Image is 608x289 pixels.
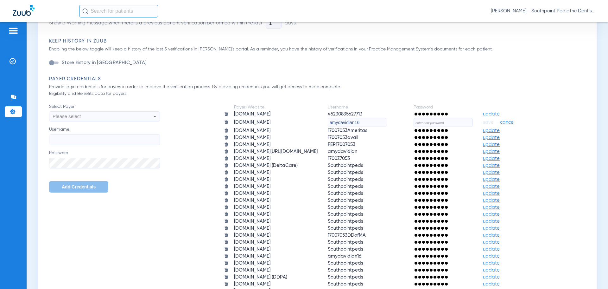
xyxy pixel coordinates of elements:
td: [DOMAIN_NAME] [229,218,322,225]
span: update [483,226,500,231]
img: trash.svg [224,142,229,147]
td: [DOMAIN_NAME] [229,197,322,204]
p: Enabling the below toggle will keep a history of the last 5 verifications in [PERSON_NAME]'s port... [49,46,589,53]
td: [DOMAIN_NAME] [229,232,322,239]
td: [DOMAIN_NAME] [229,128,322,134]
span: update [483,135,500,140]
img: trash.svg [224,170,229,175]
span: 17007053DDofMA [328,233,366,238]
span: update [483,177,500,182]
span: update [483,275,500,279]
p: Provide login credentials for payers in order to improve the verification process. By providing c... [49,84,346,97]
span: update [483,261,500,266]
span: update [483,112,500,116]
td: [DOMAIN_NAME] [229,141,322,148]
span: Southpointpeds [328,191,363,196]
td: [DOMAIN_NAME] [229,246,322,253]
span: update [483,254,500,259]
span: update [483,212,500,217]
img: trash.svg [224,261,229,266]
span: update [483,219,500,224]
td: [DOMAIN_NAME] [229,225,322,232]
span: 1700Z7053 [328,156,350,161]
td: [DOMAIN_NAME] [229,267,322,273]
td: [DOMAIN_NAME] [229,155,322,162]
span: update [483,128,500,133]
img: trash.svg [224,275,229,279]
span: 17007053avail [328,135,358,140]
td: [DOMAIN_NAME] [229,183,322,190]
td: [DOMAIN_NAME] [229,239,322,246]
img: trash.svg [224,177,229,182]
img: trash.svg [224,240,229,245]
span: Please select [53,114,81,119]
button: Add Credentials [49,181,108,193]
span: 45230835627713 [328,112,362,116]
span: Southpointpeds [328,212,363,217]
input: Password [49,158,160,168]
span: update [483,198,500,203]
img: trash.svg [224,226,229,231]
img: trash.svg [224,212,229,217]
label: Username [49,126,160,145]
img: trash.svg [224,191,229,196]
span: Southpointpeds [328,177,363,182]
span: Southpointpeds [328,275,363,279]
span: Southpointpeds [328,268,363,273]
span: update [483,170,500,175]
td: Username [323,104,408,110]
span: cancel [500,119,515,126]
img: Search Icon [82,8,88,14]
img: trash.svg [224,120,229,125]
td: [DOMAIN_NAME] (DeltaCare) [229,162,322,169]
span: Southpointpeds [328,261,363,266]
td: [DOMAIN_NAME] [229,176,322,183]
span: update [483,184,500,189]
span: update [483,240,500,245]
td: [DOMAIN_NAME] [229,190,322,197]
img: trash.svg [224,149,229,154]
span: update [483,282,500,286]
td: [DOMAIN_NAME] [229,260,322,266]
img: trash.svg [224,128,229,133]
span: Southpointpeds [328,240,363,245]
span: save [483,120,494,125]
img: trash.svg [224,247,229,252]
span: Southpointpeds [328,247,363,252]
span: update [483,156,500,161]
img: trash.svg [224,233,229,238]
td: [DOMAIN_NAME][URL][DOMAIN_NAME] [229,148,322,155]
button: save [483,119,496,126]
h3: Keep History in Zuub [49,38,589,44]
img: trash.svg [224,163,229,168]
span: 17007053Ameritas [328,128,367,133]
td: [DOMAIN_NAME] [229,169,322,176]
span: [PERSON_NAME] - Southpoint Pediatric Dentistry [491,8,595,14]
td: [DOMAIN_NAME] [229,135,322,141]
span: Select Payer [49,103,160,110]
img: trash.svg [224,198,229,203]
td: [DOMAIN_NAME] [229,281,322,287]
span: Southpointpeds [328,163,363,168]
span: Southpointpeds [328,226,363,231]
span: Southpointpeds [328,219,363,224]
img: hamburger-icon [8,27,18,35]
img: trash.svg [224,268,229,273]
span: Southpointpeds [328,198,363,203]
span: update [483,268,500,273]
label: Password [49,150,160,168]
img: trash.svg [224,112,229,116]
input: enter new password [414,118,473,127]
span: update [483,142,500,147]
span: update [483,233,500,238]
td: Payer/Website [229,104,322,110]
img: Zuub Logo [13,5,35,16]
span: update [483,205,500,210]
img: trash.svg [224,184,229,189]
td: [DOMAIN_NAME] [229,111,322,117]
img: trash.svg [224,156,229,161]
label: Store history in [GEOGRAPHIC_DATA] [60,60,147,66]
td: [DOMAIN_NAME] [229,211,322,218]
h3: Payer Credentials [49,76,589,82]
img: trash.svg [224,219,229,224]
